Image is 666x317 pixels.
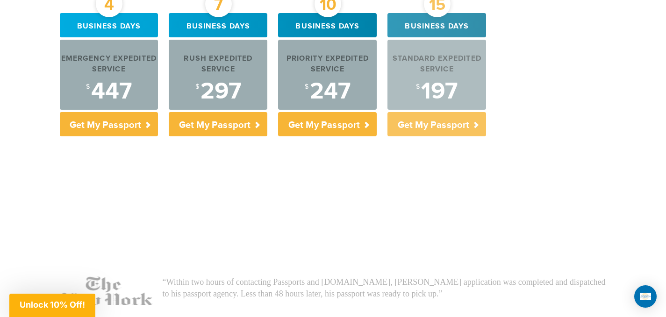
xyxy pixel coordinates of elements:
div: 297 [169,80,267,103]
p: Get My Passport [387,112,486,136]
div: Business days [278,13,377,37]
a: 7 Business days Rush Expedited Service $297 Get My Passport [169,13,267,136]
a: 15 Business days Standard Expedited Service $197 Get My Passport [387,13,486,136]
div: Business days [387,13,486,37]
div: Rush Expedited Service [169,54,267,75]
div: Open Intercom Messenger [634,285,657,308]
div: 247 [278,80,377,103]
a: 10 Business days Priority Expedited Service $247 Get My Passport [278,13,377,136]
div: Business days [169,13,267,37]
span: Unlock 10% Off! [20,300,85,310]
sup: $ [195,83,199,91]
div: 197 [387,80,486,103]
p: “Within two hours of contacting Passports and [DOMAIN_NAME], [PERSON_NAME] application was comple... [163,276,607,300]
sup: $ [416,83,420,91]
sup: $ [86,83,90,91]
a: 4 Business days Emergency Expedited Service $447 Get My Passport [60,13,158,136]
p: Get My Passport [169,112,267,136]
div: Priority Expedited Service [278,54,377,75]
div: Business days [60,13,158,37]
p: Get My Passport [278,112,377,136]
div: Standard Expedited Service [387,54,486,75]
div: Emergency Expedited Service [60,54,158,75]
div: 447 [60,80,158,103]
iframe: Customer reviews powered by Trustpilot [53,164,614,276]
div: Unlock 10% Off! [9,294,95,317]
sup: $ [305,83,308,91]
p: Get My Passport [60,112,158,136]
